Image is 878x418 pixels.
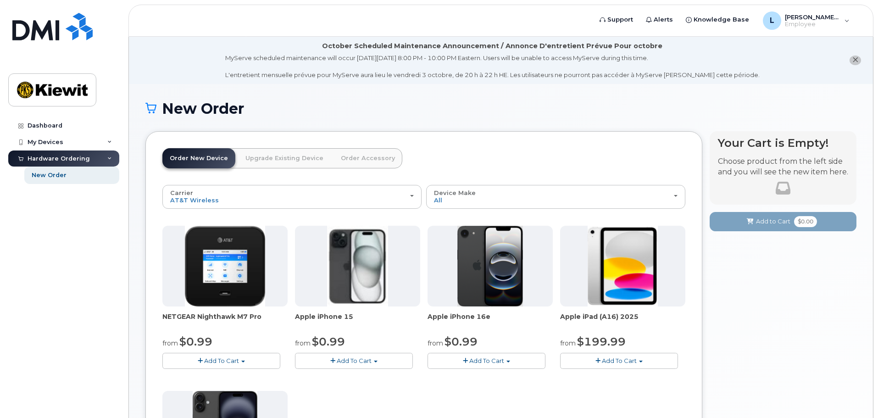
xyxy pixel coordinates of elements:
span: $199.99 [577,335,626,348]
h1: New Order [145,100,856,117]
button: Device Make All [426,185,685,209]
span: AT&T Wireless [170,196,219,204]
div: MyServe scheduled maintenance will occur [DATE][DATE] 8:00 PM - 10:00 PM Eastern. Users will be u... [225,54,760,79]
div: October Scheduled Maintenance Announcement / Annonce D'entretient Prévue Pour octobre [322,41,662,51]
button: Add To Cart [560,353,678,369]
button: Add To Cart [428,353,545,369]
a: Order New Device [162,148,235,168]
span: Add To Cart [337,357,372,364]
span: All [434,196,442,204]
span: Add To Cart [204,357,239,364]
span: Add To Cart [469,357,504,364]
img: iphone16e.png [457,226,523,307]
p: Choose product from the left side and you will see the new item here. [718,156,848,178]
span: $0.99 [179,335,212,348]
small: from [295,339,311,347]
small: from [428,339,443,347]
button: Add to Cart $0.00 [710,212,856,231]
button: Add To Cart [295,353,413,369]
span: Add To Cart [602,357,637,364]
div: Apple iPad (A16) 2025 [560,312,685,330]
span: $0.00 [794,216,817,227]
button: Add To Cart [162,353,280,369]
img: iphone15.jpg [327,226,388,307]
span: $0.99 [445,335,478,348]
span: Device Make [434,189,476,196]
a: Upgrade Existing Device [238,148,331,168]
button: close notification [850,56,861,65]
div: Apple iPhone 15 [295,312,420,330]
span: $0.99 [312,335,345,348]
small: from [560,339,576,347]
div: Apple iPhone 16e [428,312,553,330]
img: nighthawk_m7_pro.png [185,226,266,307]
div: NETGEAR Nighthawk M7 Pro [162,312,288,330]
span: Add to Cart [756,217,790,226]
a: Order Accessory [333,148,402,168]
img: iPad_A16.PNG [588,226,657,307]
small: from [162,339,178,347]
iframe: Messenger Launcher [838,378,871,411]
span: Carrier [170,189,193,196]
button: Carrier AT&T Wireless [162,185,422,209]
h4: Your Cart is Empty! [718,137,848,149]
